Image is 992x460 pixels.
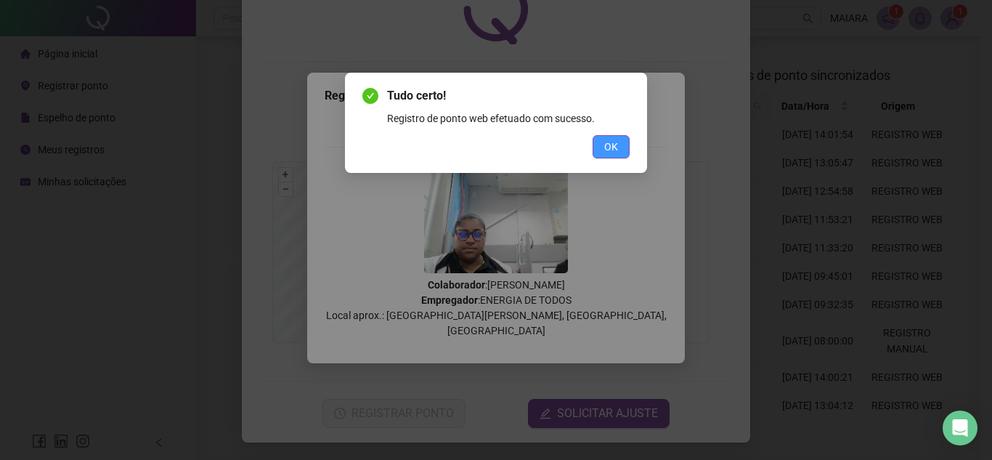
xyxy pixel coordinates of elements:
[362,88,378,104] span: check-circle
[387,110,630,126] div: Registro de ponto web efetuado com sucesso.
[387,87,630,105] span: Tudo certo!
[943,411,977,445] div: Open Intercom Messenger
[593,135,630,158] button: OK
[604,139,618,155] span: OK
